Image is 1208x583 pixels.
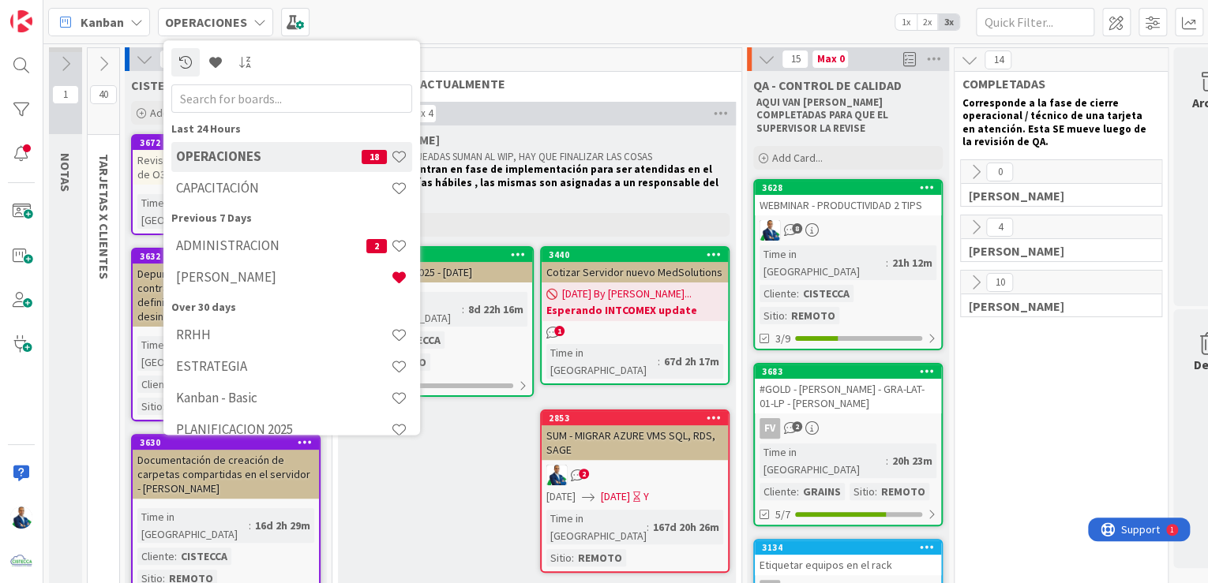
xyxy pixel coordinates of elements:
[787,307,839,324] div: REMOTO
[888,254,936,271] div: 21h 12m
[540,246,730,385] a: 3440Cotizar Servidor nuevo MedSolutions[DATE] By [PERSON_NAME]...Esperando INTCOMEX updateTime in...
[462,301,464,318] span: :
[797,483,799,500] span: :
[760,443,886,478] div: Time in [GEOGRAPHIC_DATA]
[985,50,1011,69] span: 14
[775,331,790,347] span: 3/9
[660,353,723,370] div: 67d 2h 17m
[549,413,728,424] div: 2853
[755,181,941,195] div: 3628
[347,163,721,202] strong: Tarjetas que entran en fase de implementación para ser atendidas en el periodo de 5 días hábiles ...
[353,249,532,260] div: 3652
[159,50,186,69] span: 15
[176,270,391,286] h4: [PERSON_NAME]
[875,483,877,500] span: :
[546,302,723,318] b: Esperando INTCOMEX update
[10,10,32,32] img: Visit kanbanzone.com
[131,77,187,93] span: CISTECCA
[133,150,319,185] div: Revisión mensual de licenciamientos de O365
[753,179,943,350] a: 3628WEBMINAR - PRODUCTIVIDAD 2 TIPSGATime in [GEOGRAPHIC_DATA]:21h 12mCliente:CISTECCASitio:REMOT...
[546,549,572,566] div: Sitio
[81,13,124,32] span: Kanban
[542,411,728,425] div: 2853
[755,540,941,575] div: 3134Etiquetar equipos en el rack
[542,248,728,282] div: 3440Cotizar Servidor nuevo MedSolutions
[340,76,722,92] span: TRABAJANDO ACTUALMENTE
[163,398,165,415] span: :
[133,263,319,327] div: Depurar listado de equipos sin contrato en todos los clientes y definir proceso para desincorpora...
[753,77,902,93] span: QA - CONTROL DE CALIDAD
[938,14,959,30] span: 3x
[762,542,941,553] div: 3134
[797,285,799,302] span: :
[58,153,73,192] span: NOTAS
[140,251,319,262] div: 3632
[131,248,321,421] a: 3632Depurar listado de equipos sin contrato en todos los clientes y definir proceso para desincor...
[753,363,943,526] a: 3683#GOLD - [PERSON_NAME] - GRA-LAT-01-LP - [PERSON_NAME]FVTime in [GEOGRAPHIC_DATA]:20h 23mClien...
[52,85,79,104] span: 1
[760,245,886,280] div: Time in [GEOGRAPHIC_DATA]
[82,6,86,19] div: 1
[755,555,941,575] div: Etiquetar equipos en el rack
[249,517,251,534] span: :
[171,121,412,137] div: Last 24 Hours
[888,452,936,469] div: 20h 23m
[658,353,660,370] span: :
[969,243,1142,259] span: NAVIL
[176,359,391,375] h4: ESTRATEGIA
[562,286,692,302] span: [DATE] By [PERSON_NAME]...
[140,137,319,148] div: 3672
[572,549,574,566] span: :
[546,465,567,485] img: GA
[542,411,728,460] div: 2853SUM - MIGRAR AZURE VMS SQL, RDS, SAGE
[755,181,941,215] div: 3628WEBMINAR - PRODUCTIVIDAD 2 TIPS
[755,195,941,215] div: WEBMINAR - PRODUCTIVIDAD 2 TIPS
[346,248,532,282] div: 3652NUEVO SOS - 2025 - [DATE]
[546,510,647,544] div: Time in [GEOGRAPHIC_DATA]
[799,483,845,500] div: GRAINS
[131,134,321,235] a: 3672Revisión mensual de licenciamientos de O365Time in [GEOGRAPHIC_DATA]:2d 21h 24m
[137,547,174,565] div: Cliente
[554,326,565,336] span: 1
[174,547,177,565] span: :
[176,149,362,165] h4: OPERACIONES
[133,435,319,499] div: 3630Documentación de creación de carpetas compartidas en el servidor - [PERSON_NAME]
[542,248,728,262] div: 3440
[886,254,888,271] span: :
[10,506,32,529] img: GA
[755,379,941,413] div: #GOLD - [PERSON_NAME] - GRA-LAT-01-LP - [PERSON_NAME]
[895,14,917,30] span: 1x
[782,50,808,69] span: 15
[986,163,1013,181] span: 0
[542,425,728,460] div: SUM - MIGRAR AZURE VMS SQL, RDS, SAGE
[579,469,589,479] span: 2
[140,437,319,448] div: 3630
[366,239,387,253] span: 2
[133,249,319,327] div: 3632Depurar listado de equipos sin contrato en todos los clientes y definir proceso para desincor...
[762,182,941,193] div: 3628
[755,364,941,413] div: 3683#GOLD - [PERSON_NAME] - GRA-LAT-01-LP - [PERSON_NAME]
[176,391,391,406] h4: Kanban - Basic
[762,366,941,377] div: 3683
[574,549,626,566] div: REMOTO
[133,450,319,499] div: Documentación de creación de carpetas compartidas en el servidor - [PERSON_NAME]
[542,465,728,485] div: GA
[850,483,875,500] div: Sitio
[171,210,412,226] div: Previous 7 Days
[775,506,790,523] span: 5/7
[137,376,174,393] div: Cliente
[171,299,412,316] div: Over 30 days
[877,483,929,500] div: REMOTO
[755,540,941,555] div: 3134
[150,106,201,120] span: Add Card...
[785,307,787,324] span: :
[755,418,941,439] div: FV
[760,418,780,439] div: FV
[176,181,391,196] h4: CAPACITACIÓN
[137,398,163,415] div: Sitio
[962,96,1149,148] strong: Corresponde a la fase de cierre operacional / técnico de una tarjeta en atención. Esta SE mueve l...
[171,84,412,113] input: Search for boards...
[542,262,728,282] div: Cotizar Servidor nuevo MedSolutions
[546,488,576,505] span: [DATE]
[760,483,797,500] div: Cliente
